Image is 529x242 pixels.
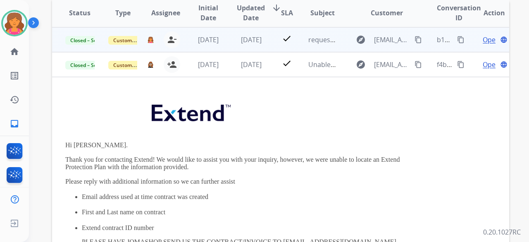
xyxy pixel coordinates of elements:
mat-icon: history [10,95,19,105]
span: Customer [371,8,403,18]
span: Customer Support [108,36,162,45]
span: SLA [281,8,293,18]
img: extend.png [141,95,239,127]
p: Email address used at time contract was created [82,193,410,201]
span: Updated Date [237,3,265,23]
span: [DATE] [241,35,262,44]
img: agent-avatar [148,61,154,68]
mat-icon: content_copy [415,61,422,68]
mat-icon: content_copy [457,36,465,43]
p: First and Last name on contract [82,208,410,216]
mat-icon: check [282,34,292,43]
mat-icon: person_remove [167,35,177,45]
mat-icon: language [500,36,508,43]
span: [EMAIL_ADDRESS][DOMAIN_NAME] [374,60,410,69]
mat-icon: explore [356,60,366,69]
mat-icon: check [282,58,292,68]
mat-icon: list_alt [10,71,19,81]
mat-icon: home [10,47,19,57]
span: Subject [310,8,335,18]
span: Closed – Solved [65,61,111,69]
p: 0.20.1027RC [483,227,521,237]
mat-icon: explore [356,35,366,45]
span: Unable to Locate Extend Warranty Contract-Shipping Protection [308,60,508,69]
p: Thank you for contacting Extend! We would like to assist you with your inquiry, however, we were ... [65,156,410,171]
p: Please reply with additional information so we can further assist [65,178,410,185]
span: Closed – Solved [65,36,111,45]
mat-icon: content_copy [415,36,422,43]
mat-icon: inbox [10,119,19,129]
p: Extend contract ID number [82,224,410,232]
mat-icon: language [500,61,508,68]
span: [EMAIL_ADDRESS][DOMAIN_NAME] [374,35,410,45]
span: [DATE] [198,60,219,69]
span: [DATE] [198,35,219,44]
mat-icon: arrow_downward [272,3,281,13]
span: requesting more information [308,35,400,44]
img: avatar [3,12,26,35]
span: Open [483,60,500,69]
span: Initial Date [194,3,223,23]
mat-icon: content_copy [457,61,465,68]
span: [DATE] [241,60,262,69]
mat-icon: person_add [167,60,177,69]
span: Type [115,8,131,18]
span: Customer Support [108,61,162,69]
span: Status [69,8,91,18]
p: Hi [PERSON_NAME]. [65,141,410,149]
span: Assignee [151,8,180,18]
img: agent-avatar [148,36,154,43]
span: Conversation ID [437,3,481,23]
span: Open [483,35,500,45]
